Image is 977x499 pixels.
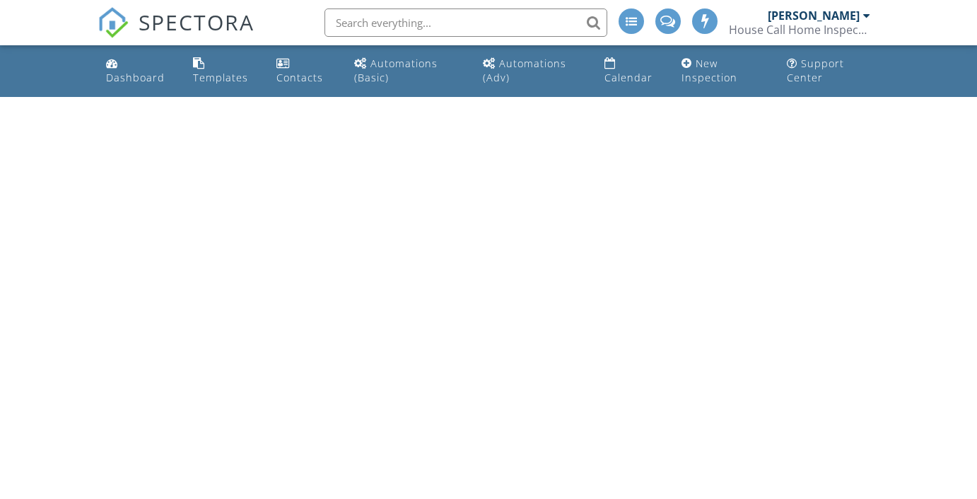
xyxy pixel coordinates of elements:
div: Dashboard [106,71,165,84]
a: Contacts [271,51,337,91]
a: Support Center [781,51,877,91]
a: SPECTORA [98,19,255,49]
a: Automations (Advanced) [477,51,587,91]
div: New Inspection [681,57,737,84]
a: Templates [187,51,259,91]
a: Dashboard [100,51,176,91]
span: SPECTORA [139,7,255,37]
input: Search everything... [324,8,607,37]
a: Calendar [599,51,665,91]
div: [PERSON_NAME] [768,8,860,23]
div: House Call Home Inspection- Lake Charles, LA [729,23,870,37]
div: Calendar [604,71,653,84]
div: Automations (Basic) [354,57,438,84]
img: The Best Home Inspection Software - Spectora [98,7,129,38]
a: Automations (Basic) [349,51,466,91]
div: Templates [193,71,248,84]
div: Contacts [276,71,323,84]
a: New Inspection [676,51,770,91]
div: Support Center [787,57,844,84]
div: Automations (Adv) [483,57,566,84]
